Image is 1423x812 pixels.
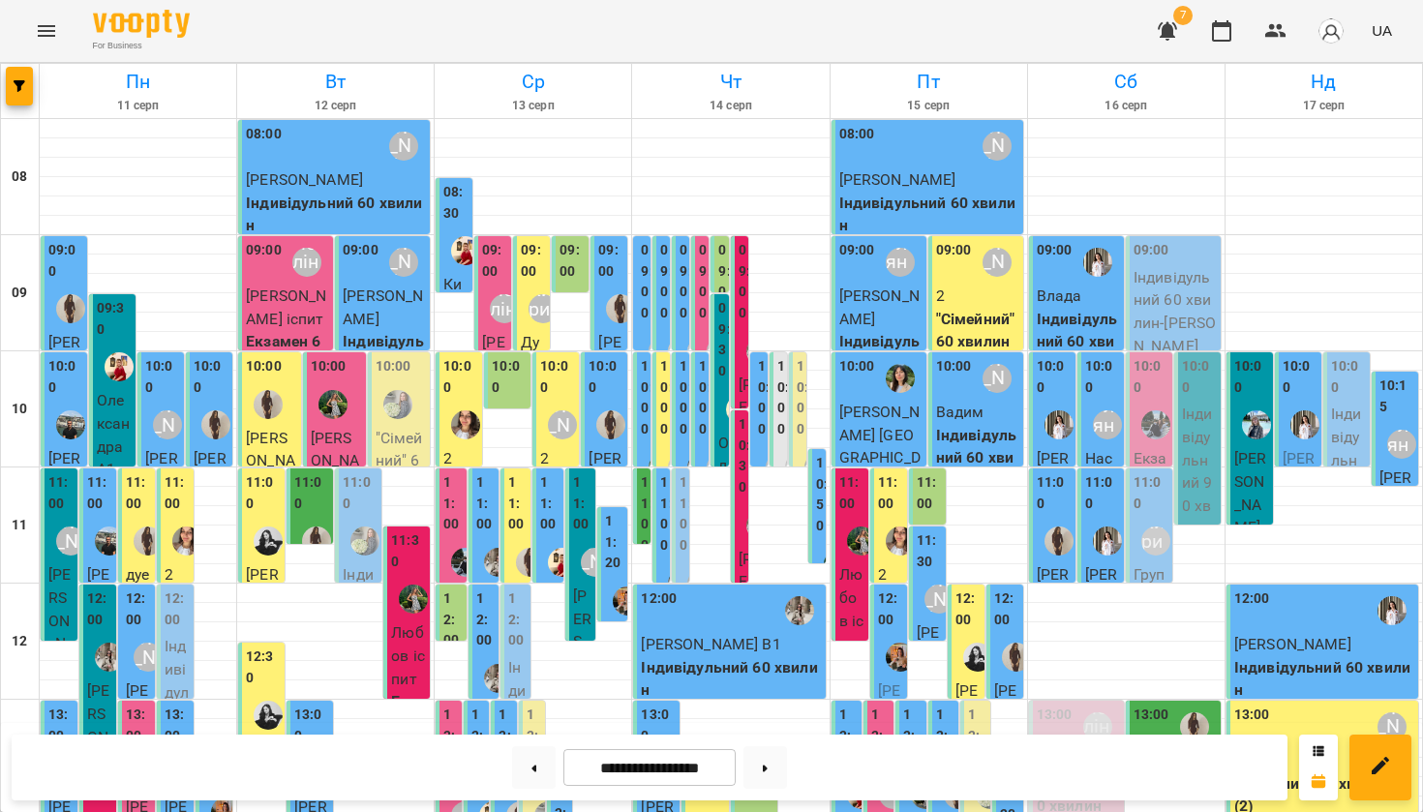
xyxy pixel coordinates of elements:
[105,352,134,381] img: Вікторія
[516,548,545,577] img: Аделіна
[246,192,426,237] p: Індивідульний 60 хвилин
[1134,705,1169,726] label: 13:00
[1182,403,1217,653] p: Індивідульний 90 хвилин - [PERSON_NAME]
[680,240,691,323] label: 09:00
[797,356,808,439] label: 10:00
[451,548,480,577] img: Аліна
[641,705,676,746] label: 13:00
[12,515,27,536] h6: 11
[1002,643,1031,672] img: Аделіна
[983,364,1012,393] div: Константин
[165,705,190,746] label: 13:00
[1364,13,1400,48] button: UA
[311,429,360,493] span: [PERSON_NAME]
[1283,449,1316,536] span: [PERSON_NAME]
[641,240,652,323] label: 09:00
[56,410,85,439] img: Юрій
[172,526,201,556] img: Elena Mitrik
[936,240,972,261] label: 09:00
[240,67,431,97] h6: Вт
[1045,526,1074,556] div: Аделіна
[573,586,591,788] span: [PERSON_NAME]
[1283,356,1317,398] label: 10:00
[1234,356,1269,398] label: 10:00
[484,664,513,693] div: Євгенія
[596,410,625,439] img: Аделіна
[660,240,672,323] label: 09:00
[201,410,230,439] div: Аделіна
[606,294,635,323] img: Аделіна
[573,472,591,535] label: 11:00
[955,588,981,630] label: 12:00
[165,563,190,586] p: 2
[48,449,81,536] span: [PERSON_NAME]
[816,453,828,536] label: 10:50
[48,356,83,398] label: 10:00
[12,399,27,420] h6: 10
[145,449,178,582] span: [PERSON_NAME] пробне
[1037,240,1073,261] label: 09:00
[1378,596,1407,625] div: Дебелко Аліна
[43,97,233,115] h6: 11 серп
[1085,472,1120,514] label: 11:00
[521,240,546,282] label: 09:00
[87,472,112,514] label: 11:00
[924,585,954,614] div: Павло
[540,447,575,470] p: 2
[134,526,163,556] div: Аделіна
[936,705,954,767] label: 13:00
[48,472,74,514] label: 11:00
[660,356,672,439] label: 10:00
[1093,526,1122,556] div: Дебелко Аліна
[839,565,864,675] span: Любов іспит
[318,390,348,419] div: Ірина (лікар)
[886,248,915,277] div: Уляна
[1242,410,1271,439] div: Єлизавета
[165,472,190,514] label: 11:00
[839,330,923,399] p: Індивідульний 60 хвилин
[476,472,495,535] label: 11:00
[1372,20,1392,41] span: UA
[56,294,85,323] div: Аделіна
[443,472,462,535] label: 11:00
[246,240,282,261] label: 09:00
[87,588,112,630] label: 12:00
[246,170,363,189] span: [PERSON_NAME]
[1045,410,1074,439] img: Дебелко Аліна
[936,424,1019,493] p: Індивідульний 60 хвилин
[508,472,527,535] label: 11:00
[48,565,72,698] span: [PERSON_NAME]
[886,364,915,393] div: Ірина
[443,447,478,470] p: 2
[785,596,814,625] img: Євгенія
[95,643,124,672] img: Євгенія
[839,240,875,261] label: 09:00
[12,283,27,304] h6: 09
[471,705,486,788] label: 13:00
[1141,410,1170,439] img: Аліна
[23,8,70,54] button: Menu
[246,647,281,688] label: 12:30
[343,286,423,328] span: [PERSON_NAME]
[839,356,875,377] label: 10:00
[246,124,282,145] label: 08:00
[963,643,992,672] div: Anastasia
[1093,410,1122,439] div: Уляна
[294,472,329,514] label: 11:00
[1180,712,1209,741] img: Аделіна
[878,563,903,586] p: 2
[548,410,577,439] div: Константин
[389,132,418,161] div: Константин
[246,286,326,328] span: [PERSON_NAME] іспит
[529,294,558,323] div: Кирило
[1234,588,1270,610] label: 12:00
[641,356,652,439] label: 10:00
[302,526,331,556] img: Аделіна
